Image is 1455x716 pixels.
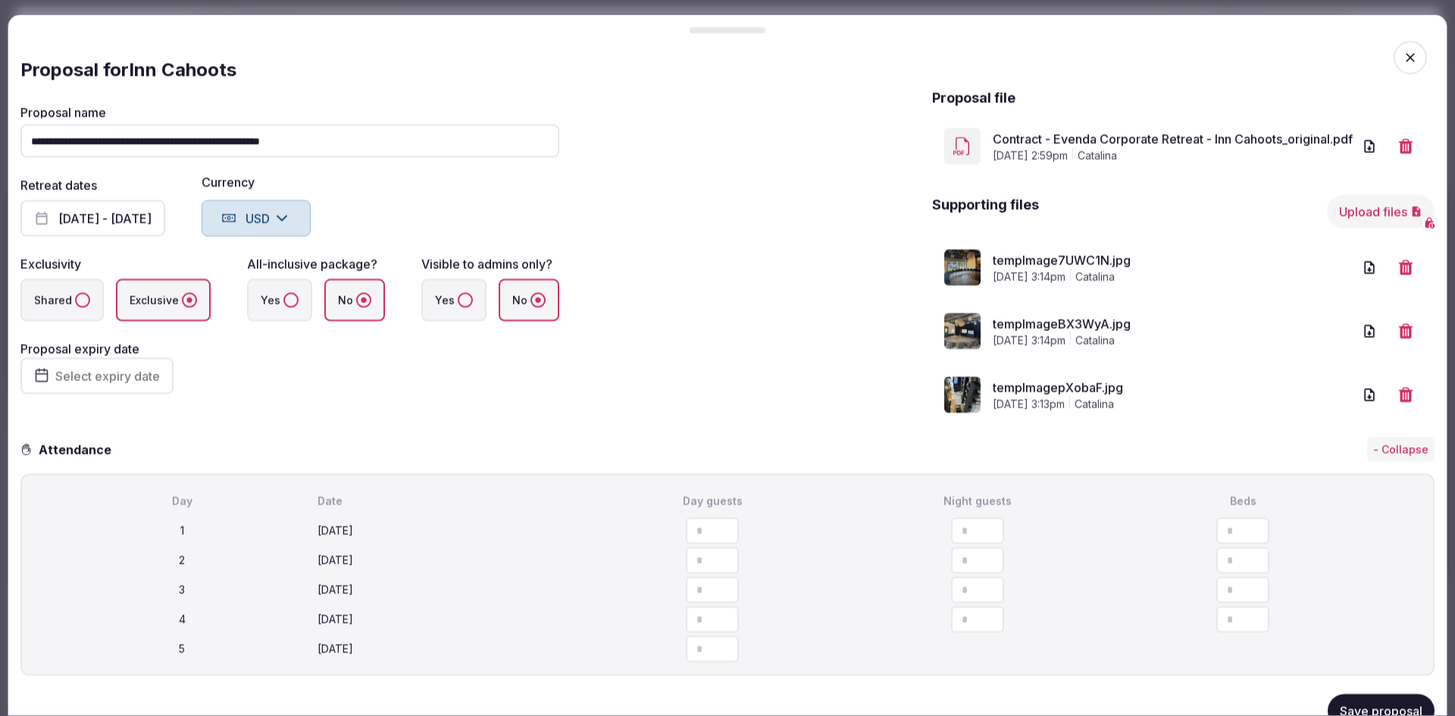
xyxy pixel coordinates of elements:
h2: Supporting files [932,195,1039,228]
span: [DATE] 3:13pm [993,396,1065,411]
img: tempImagepXobaF.jpg [944,377,981,413]
a: Contract - Evenda Corporate Retreat - Inn Cahoots_original.pdf [993,130,1353,148]
div: 2 [52,552,311,567]
a: tempImage7UWC1N.jpg [993,251,1353,269]
h3: Attendance [33,440,124,458]
div: [DATE] [318,611,577,627]
label: No [499,279,559,321]
span: [DATE] 3:14pm [993,333,1065,348]
label: Shared [20,279,104,321]
a: tempImagepXobaF.jpg [993,378,1353,396]
div: Day guests [583,493,842,508]
label: Yes [247,279,312,321]
div: [DATE] [318,582,577,597]
div: [DATE] [318,552,577,567]
label: Exclusivity [20,256,81,271]
button: Exclusive [182,292,197,308]
label: All-inclusive package? [247,256,377,271]
span: Catalina [1078,148,1117,163]
img: tempImageBX3WyA.jpg [944,313,981,349]
label: Proposal name [20,106,559,118]
label: No [324,279,385,321]
div: 1 [52,523,311,538]
button: Shared [75,292,90,308]
label: Retreat dates [20,177,97,192]
a: tempImageBX3WyA.jpg [993,314,1353,333]
label: Currency [202,176,311,188]
div: Proposal for Inn Cahoots [20,58,1435,82]
span: [DATE] 2:59pm [993,148,1068,163]
div: 3 [52,582,311,597]
div: Date [318,493,577,508]
span: Select expiry date [55,368,160,383]
h2: Proposal file [932,88,1015,107]
span: Catalina [1075,396,1114,411]
div: Day [52,493,311,508]
img: tempImage7UWC1N.jpg [944,249,981,286]
button: USD [202,200,311,236]
button: Yes [458,292,473,308]
label: Exclusive [116,279,211,321]
button: No [530,292,546,308]
button: [DATE] - [DATE] [20,200,165,236]
div: [DATE] [318,641,577,656]
div: Night guests [848,493,1107,508]
span: Catalina [1075,333,1115,348]
div: 5 [52,641,311,656]
label: Proposal expiry date [20,341,139,356]
div: 4 [52,611,311,627]
button: - Collapse [1367,437,1435,461]
button: No [356,292,371,308]
span: [DATE] 3:14pm [993,269,1065,284]
div: [DATE] [318,523,577,538]
span: Catalina [1075,269,1115,284]
button: Upload files [1327,195,1435,228]
button: Select expiry date [20,358,174,394]
button: Yes [283,292,299,308]
label: Visible to admins only? [421,256,552,271]
label: Yes [421,279,487,321]
div: Beds [1113,493,1372,508]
